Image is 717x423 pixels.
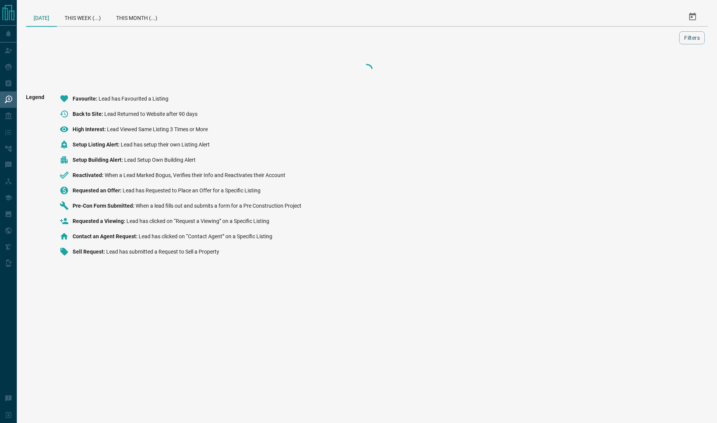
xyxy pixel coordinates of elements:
span: Pre-Con Form Submitted [73,203,136,209]
span: Sell Request [73,249,106,255]
span: Lead has clicked on “Contact Agent” on a Specific Listing [139,233,272,239]
div: This Month (...) [108,8,165,26]
span: Lead has submitted a Request to Sell a Property [106,249,219,255]
span: Contact an Agent Request [73,233,139,239]
span: Requested a Viewing [73,218,126,224]
span: Back to Site [73,111,104,117]
span: Lead has Favourited a Listing [99,96,168,102]
span: When a Lead Marked Bogus, Verifies their Info and Reactivates their Account [105,172,285,178]
span: Requested an Offer [73,187,123,194]
span: Reactivated [73,172,105,178]
span: Setup Listing Alert [73,142,121,148]
span: Lead Returned to Website after 90 days [104,111,197,117]
span: Lead has Requested to Place an Offer for a Specific Listing [123,187,261,194]
span: Setup Building Alert [73,157,124,163]
span: High Interest [73,126,107,132]
span: When a lead fills out and submits a form for a Pre Construction Project [136,203,301,209]
button: Select Date Range [683,8,702,26]
span: Lead has clicked on “Request a Viewing” on a Specific Listing [126,218,269,224]
span: Lead Viewed Same Listing 3 Times or More [107,126,208,132]
div: Loading [329,62,405,77]
button: Filters [679,31,705,44]
div: This Week (...) [57,8,108,26]
span: Lead Setup Own Building Alert [124,157,196,163]
div: [DATE] [26,8,57,27]
span: Legend [26,94,44,262]
span: Lead has setup their own Listing Alert [121,142,210,148]
span: Favourite [73,96,99,102]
